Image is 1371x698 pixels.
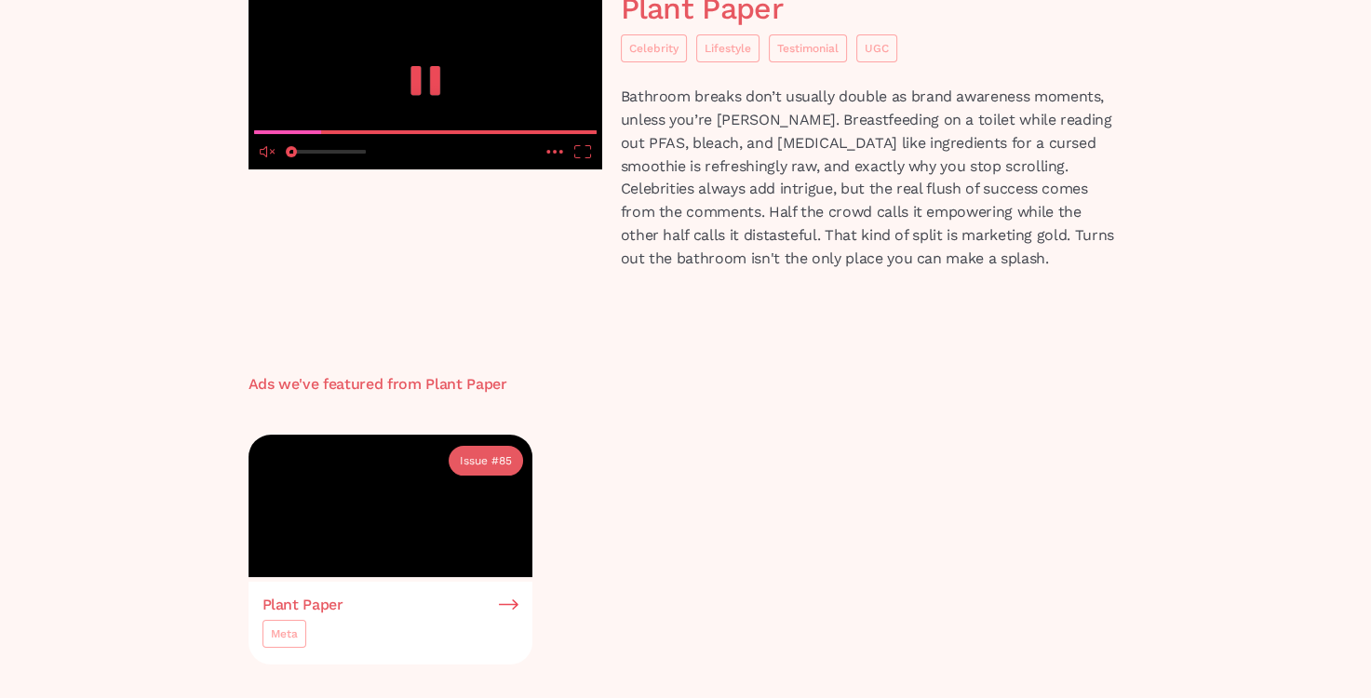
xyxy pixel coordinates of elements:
a: Celebrity [621,34,687,62]
div: Testimonial [777,39,839,58]
div: Celebrity [629,39,679,58]
h3: Plant Paper [262,597,343,613]
a: Testimonial [769,34,847,62]
a: Plant Paper [262,597,518,613]
h3: Ads we've featured from [249,376,426,393]
a: Issue #85 [449,446,523,476]
div: Lifestyle [705,39,751,58]
div: Meta [271,624,298,643]
h3: Plant Paper [425,376,506,393]
a: Lifestyle [696,34,759,62]
div: Issue # [460,451,499,470]
a: Meta [262,620,306,648]
div: 85 [499,451,512,470]
div: UGC [865,39,889,58]
a: UGC [856,34,897,62]
p: Bathroom breaks don’t usually double as brand awareness moments, unless you’re [PERSON_NAME]. Bre... [621,86,1123,270]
